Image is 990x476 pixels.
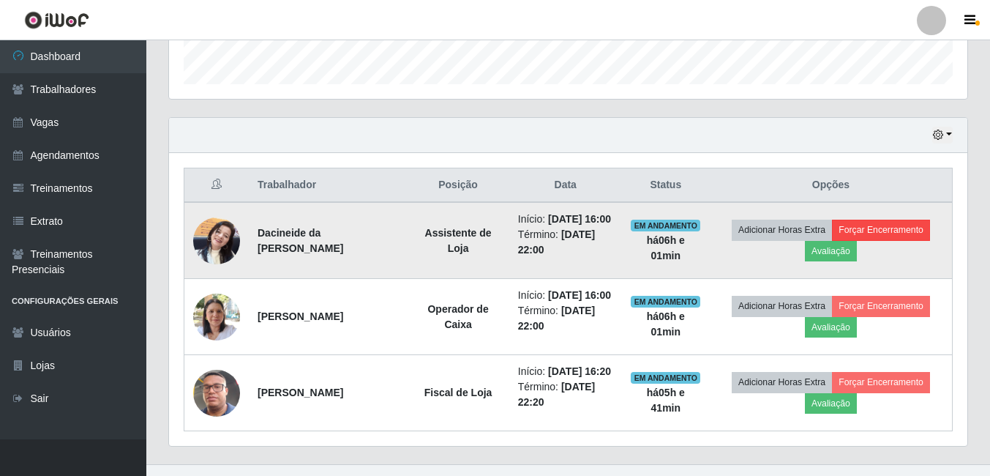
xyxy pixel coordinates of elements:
li: Início: [518,364,613,379]
th: Opções [710,168,953,203]
span: EM ANDAMENTO [631,296,700,308]
img: 1752513386175.jpeg [193,209,240,272]
li: Término: [518,303,613,334]
button: Avaliação [805,317,857,338]
li: Término: [518,227,613,258]
strong: Dacineide da [PERSON_NAME] [258,227,343,254]
time: [DATE] 16:20 [548,365,611,377]
button: Forçar Encerramento [832,220,930,240]
img: 1740128327849.jpeg [193,352,240,435]
th: Posição [407,168,509,203]
strong: há 06 h e 01 min [647,234,685,261]
button: Forçar Encerramento [832,372,930,393]
strong: [PERSON_NAME] [258,387,343,398]
button: Adicionar Horas Extra [732,220,832,240]
strong: Operador de Caixa [427,303,488,330]
button: Adicionar Horas Extra [732,372,832,393]
img: CoreUI Logo [24,11,89,29]
th: Status [622,168,710,203]
time: [DATE] 16:00 [548,213,611,225]
img: 1726671654574.jpeg [193,286,240,348]
span: EM ANDAMENTO [631,372,700,384]
button: Avaliação [805,393,857,414]
strong: Assistente de Loja [425,227,492,254]
li: Término: [518,379,613,410]
strong: Fiscal de Loja [424,387,492,398]
li: Início: [518,288,613,303]
strong: [PERSON_NAME] [258,310,343,322]
time: [DATE] 16:00 [548,289,611,301]
strong: há 06 h e 01 min [647,310,685,338]
th: Trabalhador [249,168,407,203]
button: Adicionar Horas Extra [732,296,832,316]
button: Forçar Encerramento [832,296,930,316]
th: Data [509,168,622,203]
span: EM ANDAMENTO [631,220,700,231]
button: Avaliação [805,241,857,261]
li: Início: [518,212,613,227]
strong: há 05 h e 41 min [647,387,685,414]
